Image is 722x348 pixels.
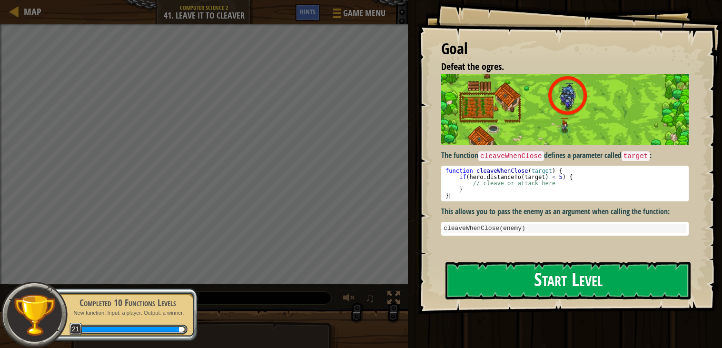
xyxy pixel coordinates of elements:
button: Start Level [445,262,691,299]
code: cleaveWhenClose(enemy) [444,225,525,232]
code: target [622,151,650,161]
button: ♫ [364,289,380,309]
button: Game Menu [325,4,391,26]
p: The function defines a parameter called : [441,150,689,161]
p: New function. Input: a player. Output: a winner. [68,309,188,317]
code: cleaveWhenClose [478,151,544,161]
span: ♫ [366,291,375,305]
button: Adjust volume [340,289,359,309]
li: Defeat the ogres. [429,60,686,74]
div: Completed 10 Functions Levels [68,296,188,309]
button: Toggle fullscreen [384,289,403,309]
span: 21 [69,323,82,336]
img: trophy.png [13,293,56,337]
p: This allows you to pass the enemy as an argument when calling the function: [441,206,689,217]
img: Leave it to cleaver [441,74,689,145]
div: Goal [441,38,689,60]
span: Game Menu [343,7,386,20]
span: Map [24,5,41,18]
a: Map [19,5,41,18]
span: Defeat the ogres. [441,60,504,73]
span: Hints [300,7,316,16]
